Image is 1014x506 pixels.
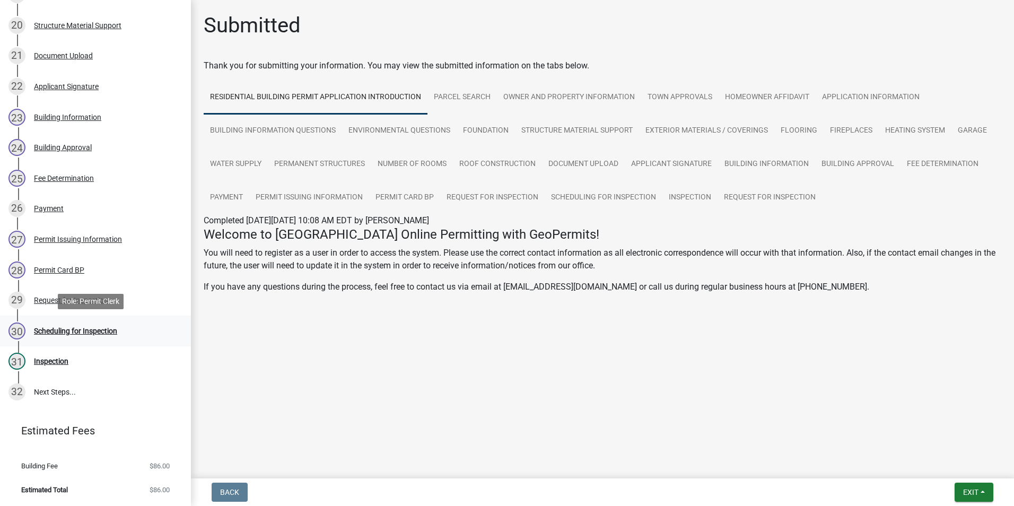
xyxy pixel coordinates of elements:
[427,81,497,115] a: Parcel search
[34,22,121,29] div: Structure Material Support
[718,147,815,181] a: Building Information
[34,235,122,243] div: Permit Issuing Information
[34,327,117,335] div: Scheduling for Inspection
[204,247,1001,272] p: You will need to register as a user in order to access the system. Please use the correct contact...
[515,114,639,148] a: Structure Material Support
[204,114,342,148] a: Building Information Questions
[34,52,93,59] div: Document Upload
[150,486,170,493] span: $86.00
[955,483,993,502] button: Exit
[879,114,951,148] a: Heating System
[371,147,453,181] a: Number of Rooms
[34,205,64,212] div: Payment
[8,231,25,248] div: 27
[8,420,174,441] a: Estimated Fees
[542,147,625,181] a: Document Upload
[204,59,1001,72] div: Thank you for submitting your information. You may view the submitted information on the tabs below.
[8,383,25,400] div: 32
[34,266,84,274] div: Permit Card BP
[440,181,545,215] a: Request for Inspection
[150,463,170,469] span: $86.00
[8,353,25,370] div: 31
[204,227,1001,242] h4: Welcome to [GEOGRAPHIC_DATA] Online Permitting with GeoPermits!
[34,144,92,151] div: Building Approval
[824,114,879,148] a: Fireplaces
[21,486,68,493] span: Estimated Total
[8,292,25,309] div: 29
[497,81,641,115] a: Owner and Property Information
[8,47,25,64] div: 21
[21,463,58,469] span: Building Fee
[625,147,718,181] a: Applicant Signature
[204,147,268,181] a: Water Supply
[8,17,25,34] div: 20
[815,147,901,181] a: Building Approval
[34,175,94,182] div: Fee Determination
[8,109,25,126] div: 23
[212,483,248,502] button: Back
[220,488,239,496] span: Back
[34,357,68,365] div: Inspection
[816,81,926,115] a: Application Information
[8,139,25,156] div: 24
[58,294,124,309] div: Role: Permit Clerk
[457,114,515,148] a: Foundation
[204,181,249,215] a: Payment
[268,147,371,181] a: Permanent Structures
[453,147,542,181] a: Roof Construction
[8,200,25,217] div: 26
[662,181,718,215] a: Inspection
[204,13,301,38] h1: Submitted
[641,81,719,115] a: Town Approvals
[8,78,25,95] div: 22
[639,114,774,148] a: Exterior Materials / Coverings
[774,114,824,148] a: Flooring
[963,488,978,496] span: Exit
[545,181,662,215] a: Scheduling for Inspection
[8,261,25,278] div: 28
[34,296,108,304] div: Request for Inspection
[369,181,440,215] a: Permit Card BP
[718,181,822,215] a: Request for Inspection
[8,170,25,187] div: 25
[204,215,429,225] span: Completed [DATE][DATE] 10:08 AM EDT by [PERSON_NAME]
[204,281,1001,293] p: If you have any questions during the process, feel free to contact us via email at [EMAIL_ADDRESS...
[204,81,427,115] a: Residential Building Permit Application Introduction
[342,114,457,148] a: Environmental Questions
[8,322,25,339] div: 30
[249,181,369,215] a: Permit Issuing Information
[719,81,816,115] a: Homeowner Affidavit
[951,114,993,148] a: Garage
[901,147,985,181] a: Fee Determination
[34,114,101,121] div: Building Information
[34,83,99,90] div: Applicant Signature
